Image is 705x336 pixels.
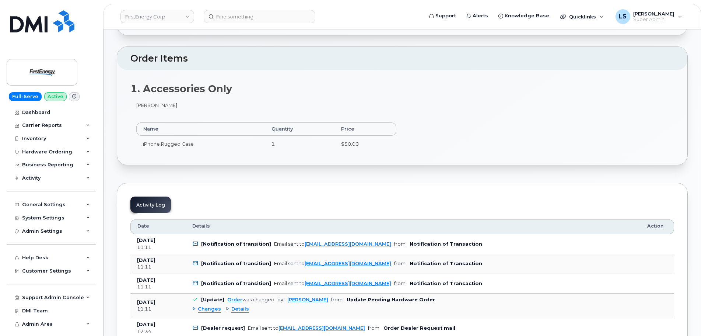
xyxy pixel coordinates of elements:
th: Name [136,122,265,136]
span: [PERSON_NAME] [633,11,674,17]
iframe: Messenger Launcher [673,304,699,330]
b: [DATE] [137,277,155,283]
td: 1 [265,136,334,152]
span: from: [394,281,407,286]
span: Details [231,306,249,313]
a: [PERSON_NAME] [287,297,328,302]
b: Notification of Transaction [410,261,482,266]
b: Update Pending Hardware Order [347,297,435,302]
b: [Notification of transition] [201,281,271,286]
a: Knowledge Base [493,8,554,23]
span: Support [435,12,456,20]
b: [DATE] [137,238,155,243]
a: Alerts [461,8,493,23]
b: [Notification of transition] [201,261,271,266]
input: Find something... [204,10,315,23]
th: Quantity [265,122,334,136]
div: Luke Schroeder [610,9,687,24]
td: $50.00 [334,136,396,152]
a: [EMAIL_ADDRESS][DOMAIN_NAME] [305,281,391,286]
a: Order [227,297,242,302]
b: [DATE] [137,322,155,327]
a: FirstEnergy Corp [120,10,194,23]
b: Order Dealer Request mail [383,325,455,331]
b: [Update] [201,297,224,302]
span: from: [368,325,380,331]
a: [EMAIL_ADDRESS][DOMAIN_NAME] [305,241,391,247]
b: Notification of Transaction [410,241,482,247]
a: [EMAIL_ADDRESS][DOMAIN_NAME] [305,261,391,266]
td: iPhone Rugged Case [136,136,265,152]
div: Quicklinks [555,9,609,24]
b: [DATE] [137,257,155,263]
b: Notification of Transaction [410,281,482,286]
span: Details [192,223,210,229]
th: Price [334,122,396,136]
h2: Order Items [130,53,674,64]
span: Alerts [473,12,488,20]
a: [EMAIL_ADDRESS][DOMAIN_NAME] [278,325,365,331]
th: Action [641,219,674,234]
div: Email sent to [274,261,391,266]
div: [PERSON_NAME] [130,102,402,159]
div: was changed [227,297,274,302]
span: Changes [198,306,221,313]
span: from: [331,297,344,302]
span: LS [619,12,627,21]
span: from: [394,261,407,266]
div: 11:11 [137,306,179,312]
div: Email sent to [248,325,365,331]
a: Support [424,8,461,23]
div: 12:34 [137,328,179,335]
b: [Notification of transition] [201,241,271,247]
span: Super Admin [633,17,674,22]
span: from: [394,241,407,247]
b: [Dealer request] [201,325,245,331]
b: [DATE] [137,299,155,305]
span: Knowledge Base [505,12,549,20]
span: by: [277,297,284,302]
div: 11:11 [137,244,179,251]
strong: 1. Accessories Only [130,83,232,95]
span: Quicklinks [569,14,596,20]
div: 11:11 [137,284,179,290]
div: Email sent to [274,281,391,286]
span: Date [137,223,149,229]
div: 11:11 [137,264,179,270]
div: Email sent to [274,241,391,247]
